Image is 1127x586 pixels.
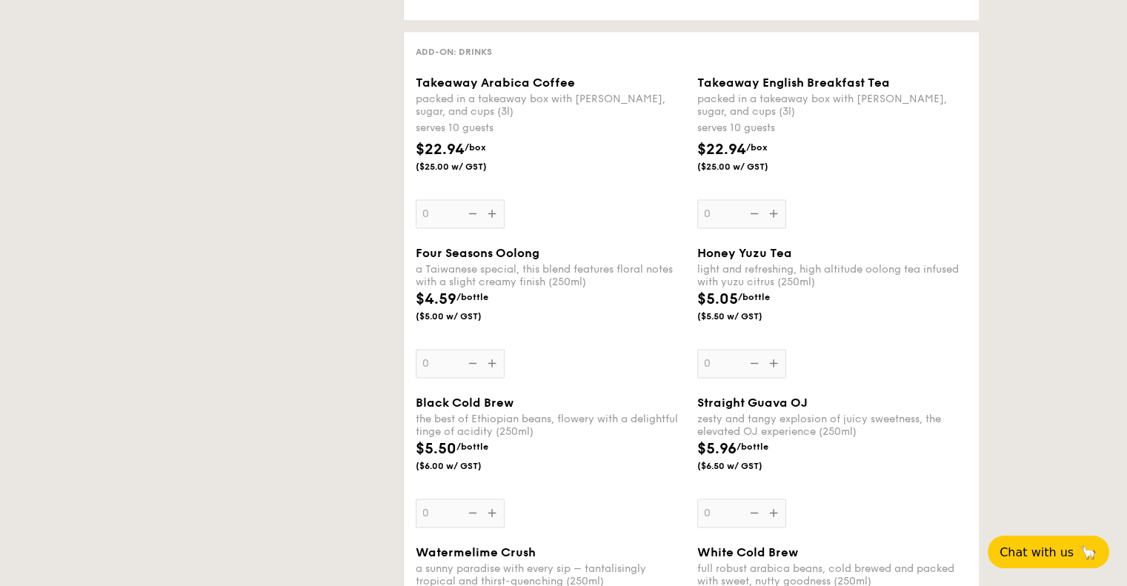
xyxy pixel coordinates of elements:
span: ($5.00 w/ GST) [416,310,516,322]
div: the best of Ethiopian beans, flowery with a delightful tinge of acidity (250ml) [416,413,685,438]
span: Straight Guava OJ [697,396,808,410]
div: a Taiwanese special, this blend features floral notes with a slight creamy finish (250ml) [416,263,685,288]
button: Chat with us🦙 [988,536,1109,568]
span: ($6.50 w/ GST) [697,460,798,472]
div: packed in a takeaway box with [PERSON_NAME], sugar, and cups (3l) [416,93,685,118]
span: /box [746,142,768,153]
span: Takeaway English Breakfast Tea [697,76,890,90]
span: Honey Yuzu Tea [697,246,792,260]
div: packed in a takeaway box with [PERSON_NAME], sugar, and cups (3l) [697,93,967,118]
span: /bottle [456,442,488,452]
span: /bottle [737,442,768,452]
span: /bottle [738,292,770,302]
span: $5.96 [697,440,737,458]
span: Chat with us [1000,545,1074,559]
div: zesty and tangy explosion of juicy sweetness, the elevated OJ experience (250ml) [697,413,967,438]
span: $4.59 [416,290,456,308]
span: White Cold Brew [697,545,798,559]
span: Add-on: Drinks [416,47,492,57]
span: ($25.00 w/ GST) [416,161,516,173]
span: Watermelime Crush [416,545,536,559]
div: serves 10 guests [697,121,967,136]
span: $22.94 [416,141,465,159]
span: Black Cold Brew [416,396,513,410]
span: $5.05 [697,290,738,308]
span: ($5.50 w/ GST) [697,310,798,322]
span: Four Seasons Oolong [416,246,539,260]
span: /bottle [456,292,488,302]
span: $5.50 [416,440,456,458]
span: Takeaway Arabica Coffee [416,76,575,90]
div: serves 10 guests [416,121,685,136]
span: ($6.00 w/ GST) [416,460,516,472]
span: ($25.00 w/ GST) [697,161,798,173]
span: $22.94 [697,141,746,159]
span: /box [465,142,486,153]
span: 🦙 [1080,544,1097,561]
div: light and refreshing, high altitude oolong tea infused with yuzu citrus (250ml) [697,263,967,288]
